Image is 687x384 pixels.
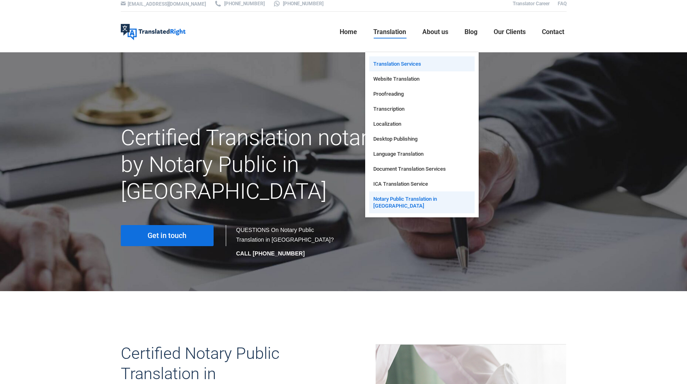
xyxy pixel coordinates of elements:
[121,24,186,40] img: Translated Right
[236,225,336,258] div: QUESTIONS On Notary Public Translation in [GEOGRAPHIC_DATA]?
[373,165,446,172] span: Document Translation Services
[420,19,451,45] a: About us
[373,135,417,142] span: Desktop Publishing
[373,195,471,209] span: Notary Public Translation in [GEOGRAPHIC_DATA]
[369,116,475,131] a: Localization
[371,19,409,45] a: Translation
[464,28,477,36] span: Blog
[373,150,424,157] span: Language Translation
[369,191,475,213] a: Notary Public Translation in [GEOGRAPHIC_DATA]
[369,86,475,101] a: Proofreading
[369,161,475,176] a: Document Translation Services
[369,101,475,116] a: Transcription
[462,19,480,45] a: Blog
[373,28,406,36] span: Translation
[369,71,475,86] a: Website Translation
[422,28,448,36] span: About us
[491,19,528,45] a: Our Clients
[121,225,214,246] a: Get in touch
[337,19,360,45] a: Home
[373,180,428,187] span: ICA Translation Service
[373,60,421,67] span: Translation Services
[121,124,414,205] h1: Certified Translation notarized by Notary Public in [GEOGRAPHIC_DATA]
[128,1,206,7] a: [EMAIL_ADDRESS][DOMAIN_NAME]
[369,146,475,161] a: Language Translation
[236,250,305,257] strong: CALL [PHONE_NUMBER]
[373,120,401,127] span: Localization
[369,56,475,71] a: Translation Services
[340,28,357,36] span: Home
[373,75,419,82] span: Website Translation
[542,28,564,36] span: Contact
[494,28,526,36] span: Our Clients
[513,1,550,6] a: Translator Career
[148,232,186,240] span: Get in touch
[558,1,567,6] a: FAQ
[369,131,475,146] a: Desktop Publishing
[369,176,475,191] a: ICA Translation Service
[539,19,567,45] a: Contact
[373,90,404,97] span: Proofreading
[373,105,404,112] span: Transcription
